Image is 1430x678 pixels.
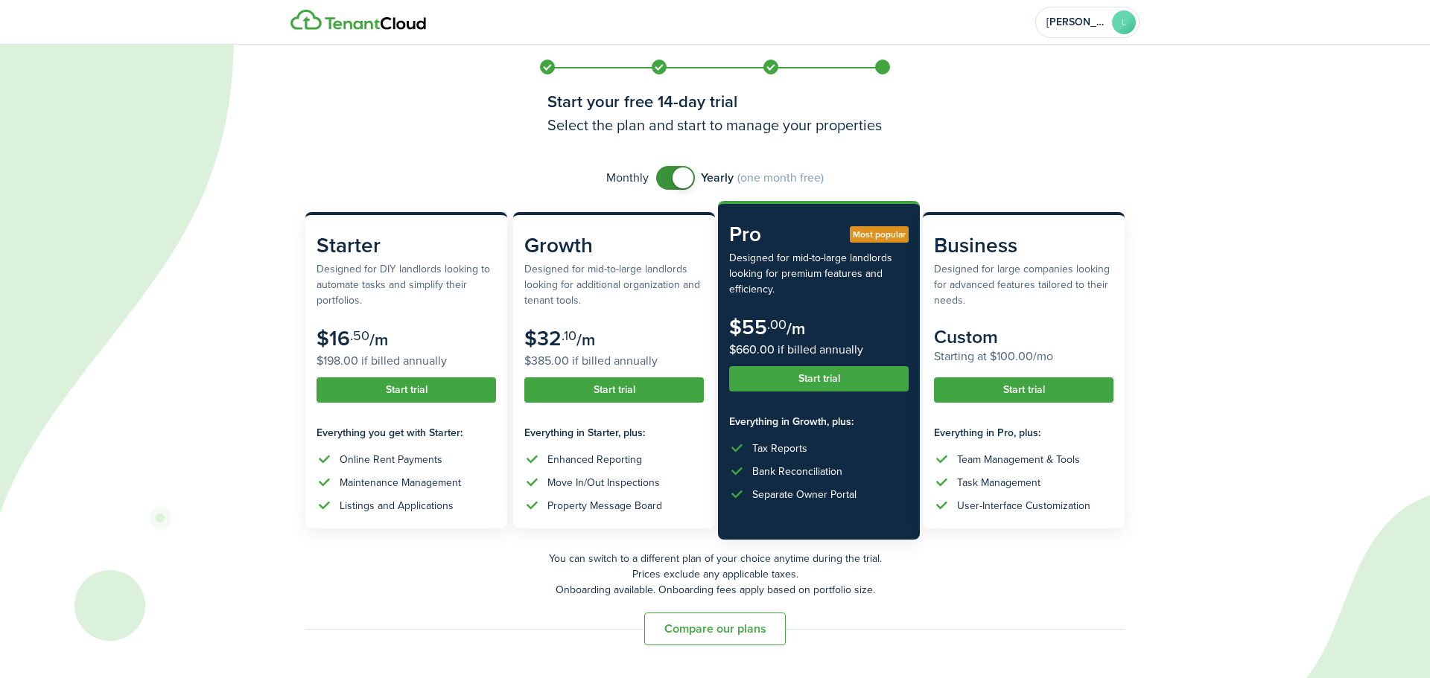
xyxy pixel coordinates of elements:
[317,323,350,354] subscription-pricing-card-price-amount: $16
[729,250,909,297] subscription-pricing-card-description: Designed for mid-to-large landlords looking for premium features and efficiency.
[369,327,388,352] subscription-pricing-card-price-period: /m
[340,475,461,490] div: Maintenance Management
[547,452,642,467] div: Enhanced Reporting
[934,261,1113,308] subscription-pricing-card-description: Designed for large companies looking for advanced features tailored to their needs.
[340,452,442,467] div: Online Rent Payments
[934,323,998,351] subscription-pricing-card-price-amount: Custom
[547,498,662,514] div: Property Message Board
[729,341,909,359] subscription-pricing-card-price-annual: $660.00 if billed annually
[729,366,909,391] button: Start trial
[752,487,857,502] div: Separate Owner Portal
[606,169,649,187] span: Monthly
[524,425,704,441] subscription-pricing-card-features-title: Everything in Starter, plus:
[1112,10,1136,34] avatar-text: L
[317,425,496,441] subscription-pricing-card-features-title: Everything you get with Starter:
[752,441,807,456] div: Tax Reports
[317,377,496,403] button: Start trial
[1046,17,1106,28] span: Libby
[752,464,842,479] div: Bank Reconciliation
[290,10,426,31] img: Logo
[350,326,369,345] subscription-pricing-card-price-cents: .50
[644,613,786,645] button: Compare our plans
[524,230,704,261] subscription-pricing-card-title: Growth
[957,475,1040,490] div: Task Management
[547,89,883,114] h1: Start your free 14-day trial
[317,261,496,308] subscription-pricing-card-description: Designed for DIY landlords looking to automate tasks and simplify their portfolios.
[1035,7,1140,38] button: Open menu
[576,327,595,352] subscription-pricing-card-price-period: /m
[729,219,909,250] subscription-pricing-card-title: Pro
[934,377,1113,403] button: Start trial
[729,312,767,342] subscription-pricing-card-price-amount: $55
[957,452,1080,467] div: Team Management & Tools
[853,228,906,241] span: Most popular
[729,414,909,429] subscription-pricing-card-features-title: Everything in Growth, plus:
[934,425,1113,441] subscription-pricing-card-features-title: Everything in Pro, plus:
[317,352,496,370] subscription-pricing-card-price-annual: $198.00 if billed annually
[524,377,704,403] button: Start trial
[934,230,1113,261] subscription-pricing-card-title: Business
[524,323,562,354] subscription-pricing-card-price-amount: $32
[786,316,805,341] subscription-pricing-card-price-period: /m
[524,261,704,308] subscription-pricing-card-description: Designed for mid-to-large landlords looking for additional organization and tenant tools.
[562,326,576,345] subscription-pricing-card-price-cents: .10
[957,498,1090,514] div: User-Interface Customization
[305,551,1125,598] p: You can switch to a different plan of your choice anytime during the trial. Prices exclude any ap...
[934,348,1113,365] subscription-pricing-card-price-annual: Starting at $100.00/mo
[317,230,496,261] subscription-pricing-card-title: Starter
[524,352,704,370] subscription-pricing-card-price-annual: $385.00 if billed annually
[547,475,660,490] div: Move In/Out Inspections
[340,498,454,514] div: Listings and Applications
[767,315,786,334] subscription-pricing-card-price-cents: .00
[547,114,883,136] h3: Select the plan and start to manage your properties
